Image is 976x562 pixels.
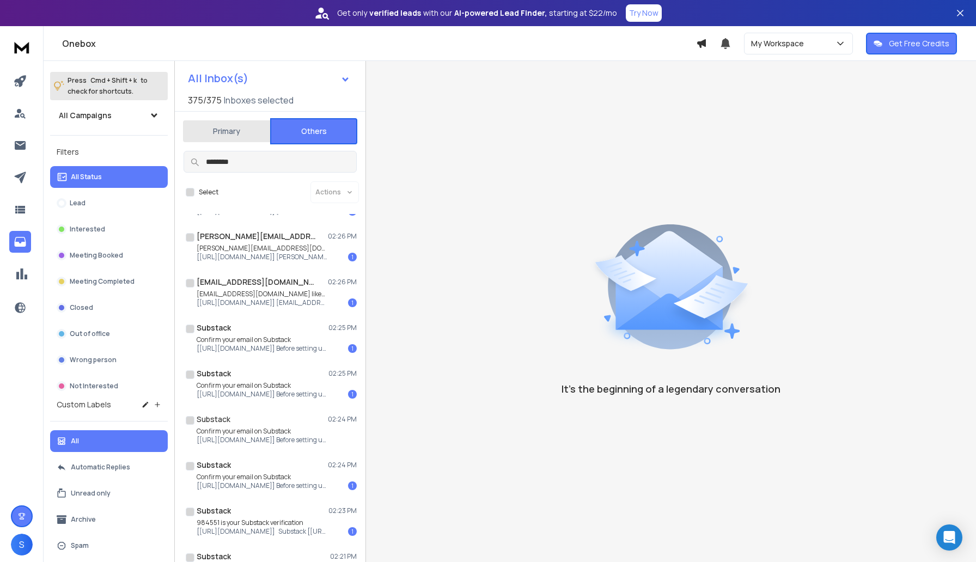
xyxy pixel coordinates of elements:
[50,509,168,530] button: Archive
[224,94,294,107] h3: Inboxes selected
[11,37,33,57] img: logo
[197,481,327,490] p: [[URL][DOMAIN_NAME]] Before setting up your publication,
[328,506,357,515] p: 02:23 PM
[11,534,33,555] button: S
[369,8,421,19] strong: verified leads
[197,290,327,298] p: [EMAIL_ADDRESS][DOMAIN_NAME] liked Your update: AI
[50,192,168,214] button: Lead
[50,323,168,345] button: Out of office
[70,277,135,286] p: Meeting Completed
[50,430,168,452] button: All
[197,344,327,353] p: [[URL][DOMAIN_NAME]] Before setting up your publication,
[71,541,89,550] p: Spam
[197,231,316,242] h1: [PERSON_NAME][EMAIL_ADDRESS][DOMAIN_NAME]
[199,188,218,197] label: Select
[71,463,130,472] p: Automatic Replies
[328,461,357,469] p: 02:24 PM
[889,38,949,49] p: Get Free Credits
[50,535,168,557] button: Spam
[626,4,662,22] button: Try Now
[197,253,327,261] p: [[URL][DOMAIN_NAME]] [PERSON_NAME][EMAIL_ADDRESS][DOMAIN_NAME] liked Faster decisions with
[330,552,357,561] p: 02:21 PM
[197,527,327,536] p: [[URL][DOMAIN_NAME]] Substack [[URL][DOMAIN_NAME]!,w_80,h_80,c_fill,f_auto,q_auto:good,fl_progres...
[188,94,222,107] span: 375 / 375
[328,278,357,286] p: 02:26 PM
[454,8,547,19] strong: AI-powered Lead Finder,
[348,344,357,353] div: 1
[328,369,357,378] p: 02:25 PM
[179,68,359,89] button: All Inbox(s)
[50,271,168,292] button: Meeting Completed
[68,75,148,97] p: Press to check for shortcuts.
[71,437,79,445] p: All
[197,436,327,444] p: [[URL][DOMAIN_NAME]] Before setting up your publication,
[328,323,357,332] p: 02:25 PM
[197,381,327,390] p: Confirm your email on Substack
[197,473,327,481] p: Confirm your email on Substack
[70,199,86,207] p: Lead
[59,110,112,121] h1: All Campaigns
[50,297,168,319] button: Closed
[328,415,357,424] p: 02:24 PM
[197,390,327,399] p: [[URL][DOMAIN_NAME]] Before setting up your publication,
[57,399,111,410] h3: Custom Labels
[866,33,957,54] button: Get Free Credits
[328,232,357,241] p: 02:26 PM
[70,251,123,260] p: Meeting Booked
[50,482,168,504] button: Unread only
[270,118,357,144] button: Others
[348,481,357,490] div: 1
[71,489,111,498] p: Unread only
[337,8,617,19] p: Get only with our starting at $22/mo
[70,356,117,364] p: Wrong person
[936,524,962,551] div: Open Intercom Messenger
[197,518,327,527] p: 984551 is your Substack verification
[197,335,327,344] p: Confirm your email on Substack
[70,303,93,312] p: Closed
[197,427,327,436] p: Confirm your email on Substack
[197,505,231,516] h1: Substack
[50,105,168,126] button: All Campaigns
[71,173,102,181] p: All Status
[348,253,357,261] div: 1
[188,73,248,84] h1: All Inbox(s)
[50,349,168,371] button: Wrong person
[70,382,118,390] p: Not Interested
[751,38,808,49] p: My Workspace
[197,298,327,307] p: [[URL][DOMAIN_NAME]] [EMAIL_ADDRESS][DOMAIN_NAME] liked Your update: AI
[348,390,357,399] div: 1
[50,166,168,188] button: All Status
[348,298,357,307] div: 1
[62,37,696,50] h1: Onebox
[629,8,658,19] p: Try Now
[197,414,230,425] h1: Substack
[50,375,168,397] button: Not Interested
[197,460,231,471] h1: Substack
[50,456,168,478] button: Automatic Replies
[183,119,270,143] button: Primary
[70,329,110,338] p: Out of office
[89,74,138,87] span: Cmd + Shift + k
[197,277,316,288] h1: [EMAIL_ADDRESS][DOMAIN_NAME]
[70,225,105,234] p: Interested
[197,322,231,333] h1: Substack
[197,244,327,253] p: [PERSON_NAME][EMAIL_ADDRESS][DOMAIN_NAME] liked Faster decisions with
[348,527,357,536] div: 1
[71,515,96,524] p: Archive
[562,381,780,396] p: It’s the beginning of a legendary conversation
[50,218,168,240] button: Interested
[50,144,168,160] h3: Filters
[50,245,168,266] button: Meeting Booked
[197,368,231,379] h1: Substack
[197,551,231,562] h1: Substack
